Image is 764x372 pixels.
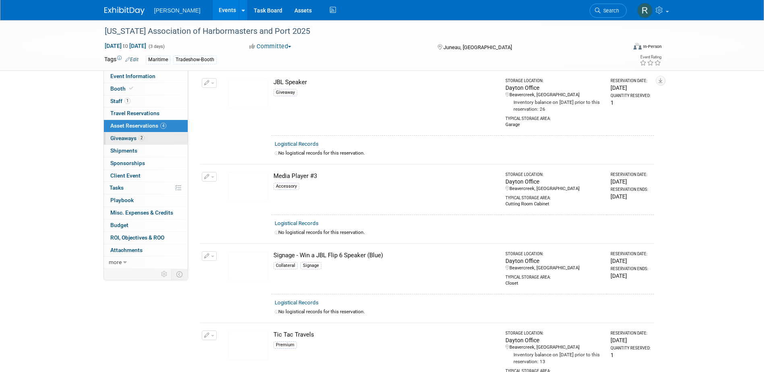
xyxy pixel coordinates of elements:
img: View Images [228,172,268,202]
div: Tradeshow-Booth [173,56,217,64]
div: Reservation Date: [611,172,650,178]
div: Garage [505,122,604,128]
div: Maritime [146,56,170,64]
div: Collateral [273,262,298,269]
div: No logistical records for this reservation. [275,308,651,315]
span: Misc. Expenses & Credits [110,209,173,216]
span: Staff [110,98,130,104]
a: Search [590,4,627,18]
div: JBL Speaker [273,78,498,87]
div: [DATE] [611,272,650,280]
div: Signage - Win a JBL Flip 6 Speaker (Blue) [273,251,498,260]
span: Client Event [110,172,141,179]
span: Booth [110,85,135,92]
a: Misc. Expenses & Credits [104,207,188,219]
img: Format-Inperson.png [634,43,642,50]
div: Cutting Room Cabinet [505,201,604,207]
td: Toggle Event Tabs [171,269,188,279]
div: 1 [611,351,650,359]
span: (3 days) [148,44,165,49]
span: Attachments [110,247,143,253]
a: Budget [104,219,188,231]
div: Event Rating [640,55,661,59]
a: Travel Reservations [104,107,188,120]
td: Personalize Event Tab Strip [157,269,172,279]
div: Signage [300,262,321,269]
div: Accessory [273,183,299,190]
img: View Images [228,78,268,108]
div: Typical Storage Area: [505,113,604,122]
div: Dayton Office [505,257,604,265]
img: View Images [228,251,268,281]
span: Tasks [110,184,124,191]
span: Budget [110,222,128,228]
a: Sponsorships [104,157,188,169]
div: Inventory balance on [DATE] prior to this reservation: 26 [505,98,604,113]
a: Booth [104,83,188,95]
div: Storage Location: [505,251,604,257]
span: Sponsorships [110,160,145,166]
a: Shipments [104,145,188,157]
div: Quantity Reserved: [611,345,650,351]
div: Typical Storage Area: [505,192,604,201]
div: Closet [505,280,604,287]
button: Committed [246,42,294,51]
a: Giveaways2 [104,132,188,145]
div: Reservation Date: [611,331,650,336]
span: Event Information [110,73,155,79]
a: Staff1 [104,95,188,107]
div: [DATE] [611,178,650,186]
div: Beavercreek, [GEOGRAPHIC_DATA] [505,92,604,98]
a: Event Information [104,70,188,83]
a: Playbook [104,194,188,207]
span: more [109,259,122,265]
img: ExhibitDay [104,7,145,15]
div: Reservation Ends: [611,266,650,272]
span: to [122,43,129,49]
a: more [104,256,188,269]
a: Logistical Records [275,300,319,306]
div: Event Format [579,42,662,54]
span: Travel Reservations [110,110,159,116]
div: Storage Location: [505,331,604,336]
div: Storage Location: [505,172,604,178]
a: Logistical Records [275,141,319,147]
div: [DATE] [611,192,650,200]
a: Attachments [104,244,188,256]
div: [US_STATE] Association of Harbormasters and Port 2025 [102,24,615,39]
div: Giveaway [273,89,297,96]
div: No logistical records for this reservation. [275,229,651,236]
span: ROI, Objectives & ROO [110,234,164,241]
a: Client Event [104,170,188,182]
div: Dayton Office [505,178,604,186]
span: [PERSON_NAME] [154,7,201,14]
span: Juneau, [GEOGRAPHIC_DATA] [443,44,512,50]
a: Logistical Records [275,220,319,226]
div: Inventory balance on [DATE] prior to this reservation: 13 [505,351,604,365]
div: Reservation Ends: [611,187,650,192]
span: Shipments [110,147,137,154]
div: Media Player #3 [273,172,498,180]
div: Beavercreek, [GEOGRAPHIC_DATA] [505,186,604,192]
i: Booth reservation complete [129,86,133,91]
div: [DATE] [611,84,650,92]
span: [DATE] [DATE] [104,42,147,50]
a: Tasks [104,182,188,194]
div: No logistical records for this reservation. [275,150,651,157]
span: 2 [139,135,145,141]
img: Rebecca Deis [637,3,652,18]
div: Beavercreek, [GEOGRAPHIC_DATA] [505,344,604,351]
span: 4 [160,123,166,129]
div: Quantity Reserved: [611,93,650,99]
div: Reservation Date: [611,78,650,84]
span: Search [600,8,619,14]
a: Asset Reservations4 [104,120,188,132]
td: Tags [104,55,139,64]
div: 1 [611,99,650,107]
div: Tic Tac Travels [273,331,498,339]
a: Edit [125,57,139,62]
div: [DATE] [611,257,650,265]
div: In-Person [643,43,662,50]
span: Giveaways [110,135,145,141]
div: Typical Storage Area: [505,271,604,280]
